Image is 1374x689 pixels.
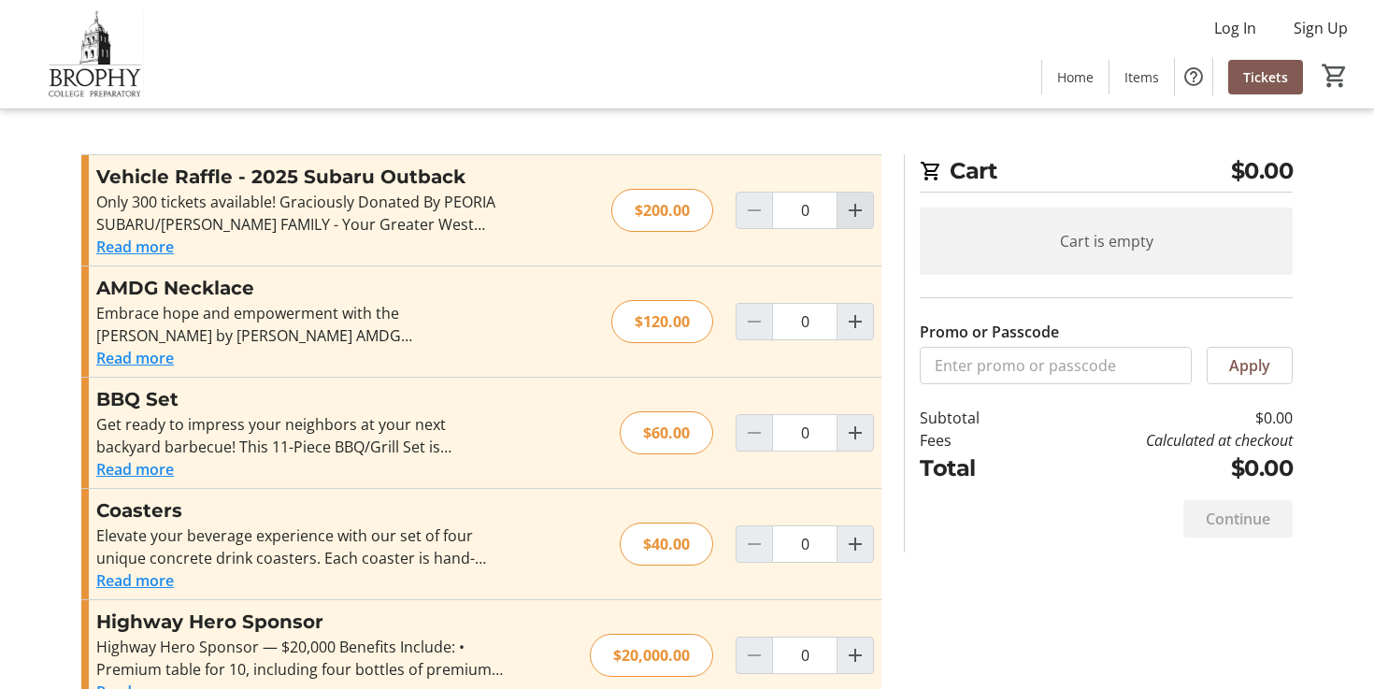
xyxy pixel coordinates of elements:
[1028,407,1293,429] td: $0.00
[837,415,873,451] button: Increment by one
[96,524,505,569] div: Elevate your beverage experience with our set of four unique concrete drink coasters. Each coaste...
[96,274,505,302] h3: AMDG Necklace
[920,452,1028,485] td: Total
[11,7,178,101] img: Brophy College Preparatory 's Logo
[1229,354,1270,377] span: Apply
[96,608,505,636] h3: Highway Hero Sponsor
[1042,60,1109,94] a: Home
[1124,67,1159,87] span: Items
[837,526,873,562] button: Increment by one
[1109,60,1174,94] a: Items
[96,569,174,592] button: Read more
[1175,58,1212,95] button: Help
[772,303,837,340] input: AMDG Necklace Quantity
[620,411,713,454] div: $60.00
[96,163,505,191] h3: Vehicle Raffle - 2025 Subaru Outback
[1028,429,1293,452] td: Calculated at checkout
[1057,67,1094,87] span: Home
[837,638,873,673] button: Increment by one
[611,300,713,343] div: $120.00
[837,193,873,228] button: Increment by one
[620,523,713,566] div: $40.00
[920,154,1293,193] h2: Cart
[1243,67,1288,87] span: Tickets
[772,414,837,452] input: BBQ Set Quantity
[96,236,174,258] button: Read more
[96,458,174,481] button: Read more
[1207,347,1293,384] button: Apply
[96,385,505,413] h3: BBQ Set
[1199,13,1271,43] button: Log In
[1279,13,1363,43] button: Sign Up
[920,429,1028,452] td: Fees
[772,525,837,563] input: Coasters Quantity
[920,407,1028,429] td: Subtotal
[96,413,505,458] div: Get ready to impress your neighbors at your next backyard barbecue! This 11-Piece BBQ/Grill Set i...
[772,637,837,674] input: Highway Hero Sponsor Quantity
[1231,154,1294,188] span: $0.00
[1028,452,1293,485] td: $0.00
[96,302,505,347] div: Embrace hope and empowerment with the [PERSON_NAME] by [PERSON_NAME] AMDG [PERSON_NAME] necklace,...
[920,347,1192,384] input: Enter promo or passcode
[837,304,873,339] button: Increment by one
[96,636,505,681] div: Highway Hero Sponsor — $20,000 Benefits Include: • Premium table for 10, including four bottles o...
[96,191,505,236] div: Only 300 tickets available! Graciously Donated By PEORIA SUBARU/[PERSON_NAME] FAMILY - Your Great...
[1294,17,1348,39] span: Sign Up
[920,321,1059,343] label: Promo or Passcode
[96,347,174,369] button: Read more
[1228,60,1303,94] a: Tickets
[96,496,505,524] h3: Coasters
[1214,17,1256,39] span: Log In
[772,192,837,229] input: Vehicle Raffle - 2025 Subaru Outback Quantity
[590,634,713,677] div: $20,000.00
[611,189,713,232] div: $200.00
[920,208,1293,275] div: Cart is empty
[1318,59,1352,93] button: Cart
